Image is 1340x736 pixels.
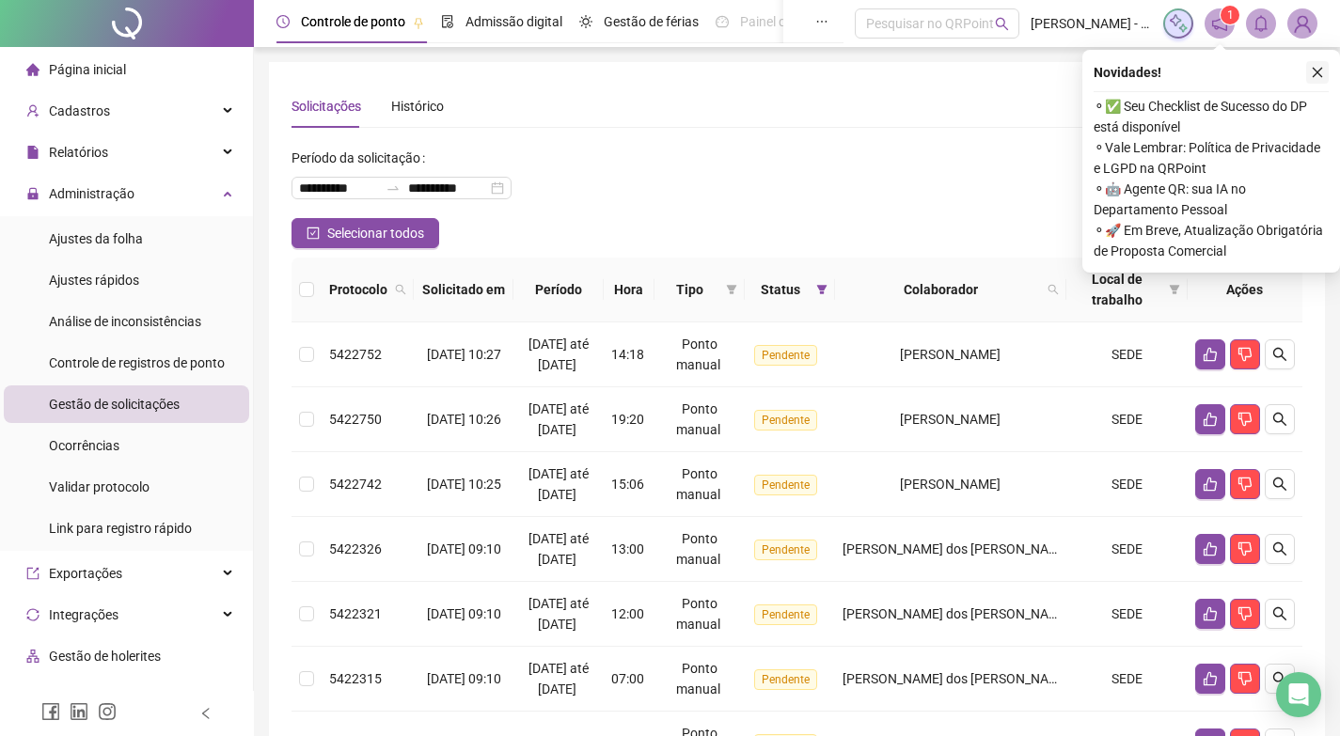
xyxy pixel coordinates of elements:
[329,606,382,621] span: 5422321
[1272,541,1287,556] span: search
[329,671,382,686] span: 5422315
[386,180,401,196] span: to
[1203,347,1218,362] span: like
[1311,66,1324,79] span: close
[900,347,1001,362] span: [PERSON_NAME]
[1203,541,1218,556] span: like
[1203,412,1218,427] span: like
[1272,412,1287,427] span: search
[1203,477,1218,492] span: like
[1044,275,1063,304] span: search
[754,475,817,495] span: Pendente
[528,337,589,372] span: [DATE] até [DATE]
[754,410,817,431] span: Pendente
[676,531,720,567] span: Ponto manual
[754,540,817,560] span: Pendente
[26,104,39,117] span: user-add
[1288,9,1316,38] img: 93446
[329,279,387,300] span: Protocolo
[292,96,361,117] div: Solicitações
[329,347,382,362] span: 5422752
[676,337,720,372] span: Ponto manual
[752,279,809,300] span: Status
[528,596,589,632] span: [DATE] até [DATE]
[327,223,424,243] span: Selecionar todos
[676,661,720,697] span: Ponto manual
[427,412,501,427] span: [DATE] 10:26
[1031,13,1152,34] span: [PERSON_NAME] - Ergos Distribuidora
[528,401,589,437] span: [DATE] até [DATE]
[754,604,817,625] span: Pendente
[1066,582,1188,647] td: SEDE
[754,669,817,690] span: Pendente
[1074,269,1161,310] span: Local de trabalho
[676,401,720,437] span: Ponto manual
[716,15,729,28] span: dashboard
[49,649,161,664] span: Gestão de holerites
[1272,347,1287,362] span: search
[307,227,320,240] span: check-square
[413,17,424,28] span: pushpin
[843,606,1071,621] span: [PERSON_NAME] dos [PERSON_NAME]
[49,607,118,622] span: Integrações
[611,347,644,362] span: 14:18
[26,187,39,200] span: lock
[49,521,192,536] span: Link para registro rápido
[292,218,439,248] button: Selecionar todos
[329,541,382,556] span: 5422326
[1066,387,1188,452] td: SEDE
[1094,96,1329,137] span: ⚬ ✅ Seu Checklist de Sucesso do DP está disponível
[611,477,644,492] span: 15:06
[98,702,117,721] span: instagram
[611,412,644,427] span: 19:20
[1195,279,1295,300] div: Ações
[676,466,720,502] span: Ponto manual
[900,477,1001,492] span: [PERSON_NAME]
[579,15,592,28] span: sun
[49,438,119,453] span: Ocorrências
[26,608,39,621] span: sync
[1094,179,1329,220] span: ⚬ 🤖 Agente QR: sua IA no Departamento Pessoal
[662,279,718,300] span: Tipo
[843,671,1071,686] span: [PERSON_NAME] dos [PERSON_NAME]
[604,258,654,322] th: Hora
[49,231,143,246] span: Ajustes da folha
[1238,477,1253,492] span: dislike
[386,180,401,196] span: swap-right
[1253,15,1269,32] span: bell
[816,284,828,295] span: filter
[49,103,110,118] span: Cadastros
[676,596,720,632] span: Ponto manual
[513,258,604,322] th: Período
[414,258,513,322] th: Solicitado em
[1238,606,1253,621] span: dislike
[1168,13,1189,34] img: sparkle-icon.fc2bf0ac1784a2077858766a79e2daf3.svg
[722,275,741,304] span: filter
[1211,15,1228,32] span: notification
[49,355,225,370] span: Controle de registros de ponto
[427,347,501,362] span: [DATE] 10:27
[1272,606,1287,621] span: search
[528,466,589,502] span: [DATE] até [DATE]
[900,412,1001,427] span: [PERSON_NAME]
[1203,606,1218,621] span: like
[395,284,406,295] span: search
[1094,137,1329,179] span: ⚬ Vale Lembrar: Política de Privacidade e LGPD na QRPoint
[1203,671,1218,686] span: like
[49,186,134,201] span: Administração
[49,145,108,160] span: Relatórios
[1276,672,1321,717] div: Open Intercom Messenger
[1094,220,1329,261] span: ⚬ 🚀 Em Breve, Atualização Obrigatória de Proposta Comercial
[49,566,122,581] span: Exportações
[292,143,433,173] label: Período da solicitação
[1094,62,1161,83] span: Novidades !
[995,17,1009,31] span: search
[427,606,501,621] span: [DATE] 09:10
[1066,647,1188,712] td: SEDE
[441,15,454,28] span: file-done
[1048,284,1059,295] span: search
[611,671,644,686] span: 07:00
[26,650,39,663] span: apartment
[611,606,644,621] span: 12:00
[276,15,290,28] span: clock-circle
